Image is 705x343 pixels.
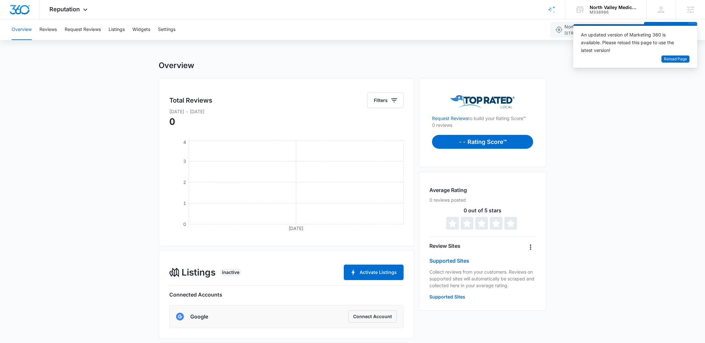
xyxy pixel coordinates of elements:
[458,137,468,146] p: --
[525,242,536,252] button: Overflow Menu
[661,55,689,63] button: Reload Page
[12,19,32,40] button: Overview
[429,208,536,213] p: 0 out of 5 stars
[169,108,404,115] p: [DATE] - [DATE]
[450,95,515,108] img: Top Rated Local Logo
[159,61,194,70] h1: Overview
[432,108,533,122] p: to build your Rating Score™
[39,19,57,40] button: Reviews
[564,23,629,36] span: North Valley Specialty Group
[468,137,507,146] p: Rating Score™
[183,221,186,227] tspan: 0
[109,19,125,40] button: Listings
[190,313,208,320] h6: Google
[169,116,175,127] span: 0
[183,200,186,206] tspan: 1
[429,257,469,264] a: Supported Sites
[183,139,186,145] tspan: 4
[564,30,629,36] span: [STREET_ADDRESS][PERSON_NAME] , [PERSON_NAME] , CA
[220,268,241,276] div: Inactive
[132,19,150,40] button: Widgets
[432,122,533,128] p: 0 reviews
[429,186,467,194] h4: Average Rating
[169,291,404,298] h6: Connected Accounts
[65,19,101,40] button: Request Reviews
[664,56,687,62] span: Reload Page
[581,31,682,54] div: An updated version of Marketing 360 is available. Please reload this page to use the latest version!
[183,158,186,164] tspan: 3
[590,5,637,10] div: account name
[183,179,186,185] tspan: 2
[344,265,404,280] button: Activate Listings
[429,242,460,250] h4: Review Sites
[158,19,175,40] button: Settings
[590,10,637,15] div: account id
[289,226,303,231] tspan: [DATE]
[429,294,465,299] a: Supported Sites
[348,310,397,323] button: Connect Account
[367,93,404,108] button: Filters
[432,116,468,121] a: Request Reviews
[49,6,80,13] span: Reputation
[429,197,536,203] p: 0 reviews posted
[169,96,212,105] h5: Total Reviews
[182,266,216,279] span: Listings
[644,22,689,37] button: Edit Location
[550,22,642,37] button: North Valley Specialty Group[STREET_ADDRESS][PERSON_NAME],[PERSON_NAME],CA
[429,268,536,289] p: Collect reviews from your customers. Reviews on supported sites will automatically be scraped and...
